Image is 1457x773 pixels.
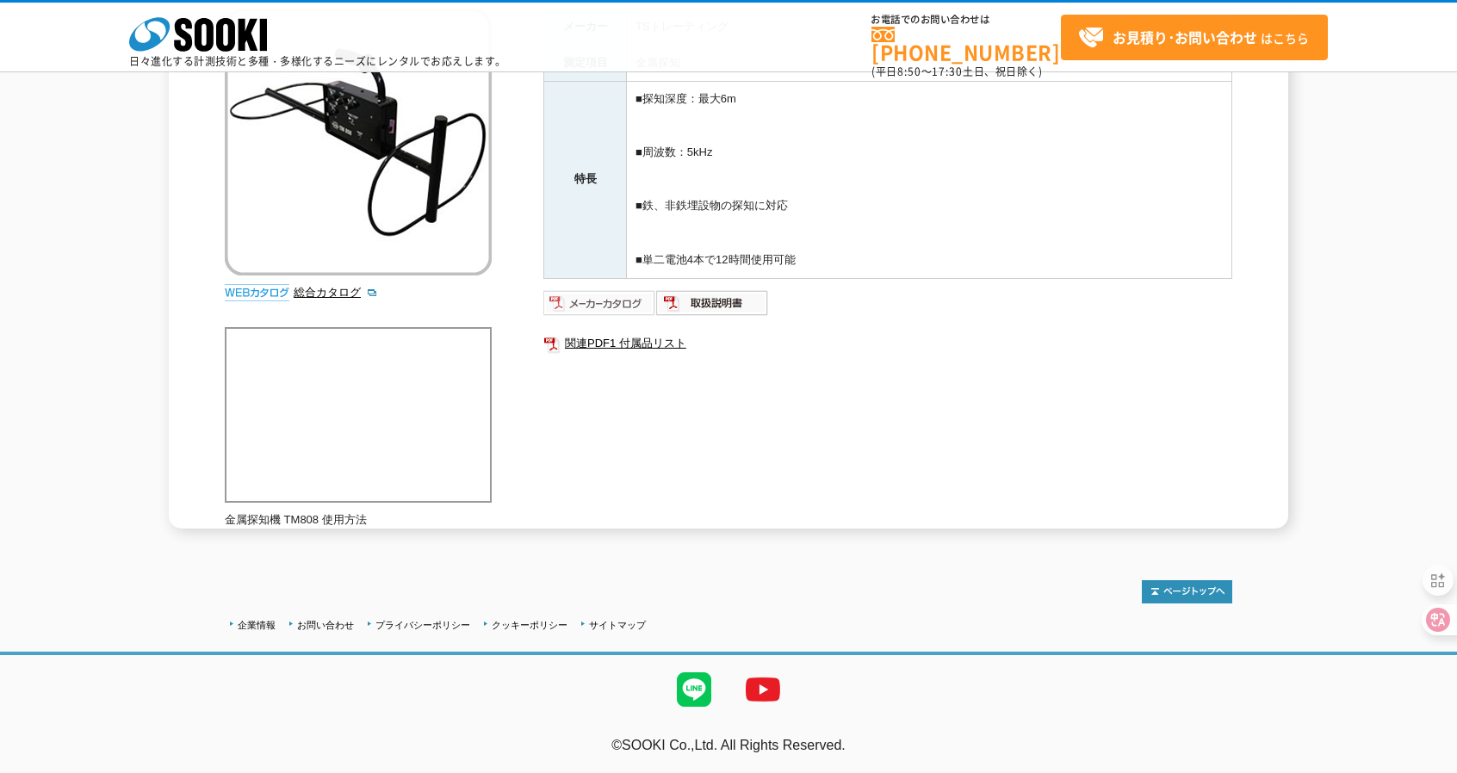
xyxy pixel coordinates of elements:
img: トップページへ [1142,580,1232,603]
a: 総合カタログ [294,286,378,299]
a: お見積り･お問い合わせはこちら [1061,15,1328,60]
td: ■探知深度：最大6m ■周波数：5kHz ■鉄、非鉄埋設物の探知に対応 ■単二電池4本で12時間使用可能 [627,81,1232,278]
th: 特長 [544,81,627,278]
span: (平日 ～ 土日、祝日除く) [871,64,1042,79]
a: テストMail [1391,756,1457,770]
a: クッキーポリシー [492,620,567,630]
a: プライバシーポリシー [375,620,470,630]
a: [PHONE_NUMBER] [871,27,1061,62]
span: お電話でのお問い合わせは [871,15,1061,25]
a: 取扱説明書 [656,300,769,313]
span: 8:50 [897,64,921,79]
img: LINE [660,655,728,724]
p: 金属探知機 TM808 使用方法 [225,511,492,529]
img: 金属探知機 TM808 [225,9,492,275]
a: 関連PDF1 付属品リスト [543,332,1232,355]
img: YouTube [728,655,797,724]
strong: お見積り･お問い合わせ [1113,27,1257,47]
p: 日々進化する計測技術と多種・多様化するニーズにレンタルでお応えします。 [129,56,506,66]
a: 企業情報 [238,620,276,630]
span: 17:30 [932,64,963,79]
img: 取扱説明書 [656,289,769,317]
a: お問い合わせ [297,620,354,630]
img: メーカーカタログ [543,289,656,317]
a: サイトマップ [589,620,646,630]
img: webカタログ [225,284,289,301]
span: はこちら [1078,25,1309,51]
a: メーカーカタログ [543,300,656,313]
